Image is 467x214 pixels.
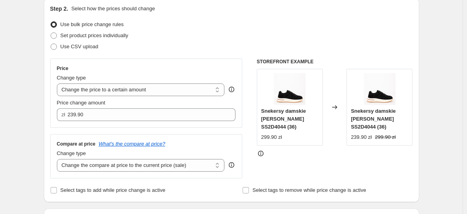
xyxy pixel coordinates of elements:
img: 6364cfbe12748853224b68d0aa2138b1_80x.jpg [274,73,305,105]
span: Change type [57,75,86,81]
div: help [228,161,235,169]
img: 6364cfbe12748853224b68d0aa2138b1_80x.jpg [364,73,395,105]
p: Select how the prices should change [71,5,155,13]
span: Price change amount [57,100,105,106]
div: help [228,85,235,93]
h6: STOREFRONT EXAMPLE [257,59,413,65]
h2: Step 2. [50,5,68,13]
span: Use CSV upload [60,44,98,49]
span: Select tags to remove while price change is active [252,187,366,193]
span: Snekersy damskie [PERSON_NAME] SS2D4044 (36) [351,108,395,130]
h3: Price [57,65,68,72]
span: Snekersy damskie [PERSON_NAME] SS2D4044 (36) [261,108,306,130]
button: What's the compare at price? [99,141,166,147]
span: Select tags to add while price change is active [60,187,166,193]
h3: Compare at price [57,141,96,147]
div: 299.90 zł [261,133,282,141]
div: 239.90 zł [351,133,372,141]
input: 80.00 [68,108,224,121]
span: Set product prices individually [60,32,128,38]
strike: 299.90 zł [375,133,396,141]
span: Change type [57,150,86,156]
span: zł [62,112,65,117]
span: Use bulk price change rules [60,21,124,27]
